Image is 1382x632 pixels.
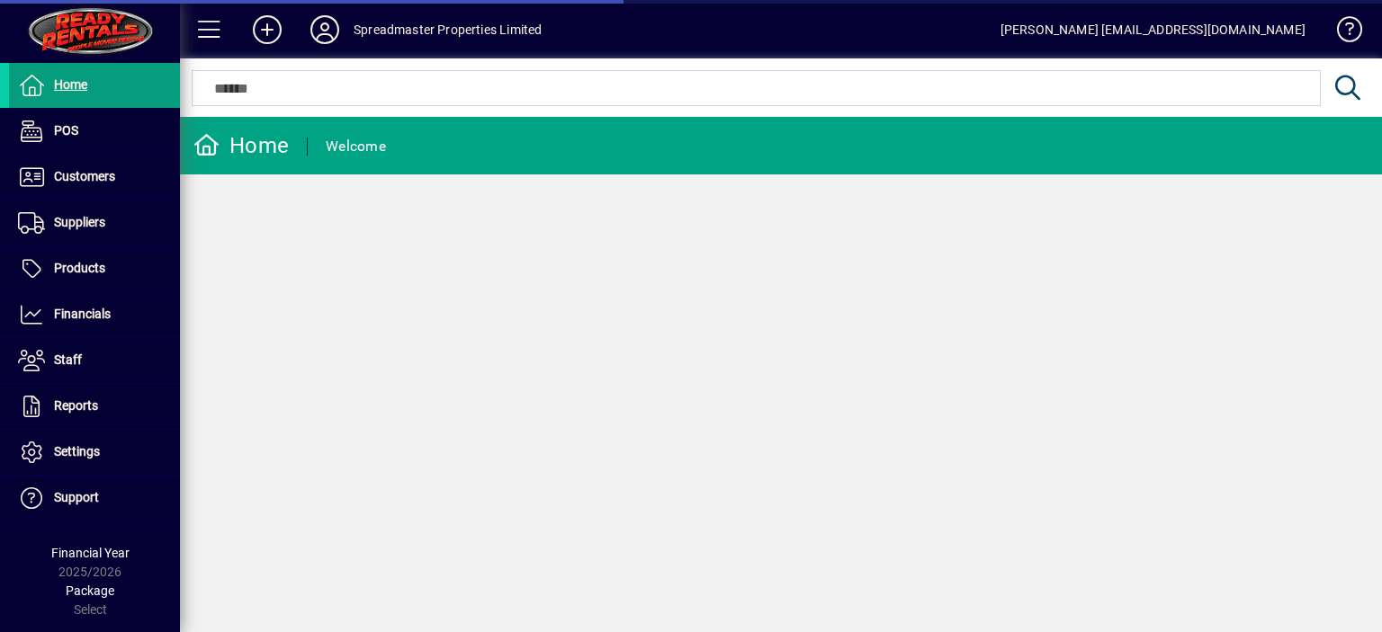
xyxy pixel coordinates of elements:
[1001,15,1306,44] div: [PERSON_NAME] [EMAIL_ADDRESS][DOMAIN_NAME]
[54,490,99,504] span: Support
[326,132,386,161] div: Welcome
[9,384,180,429] a: Reports
[54,261,105,275] span: Products
[54,398,98,413] span: Reports
[54,307,111,321] span: Financials
[54,444,100,458] span: Settings
[54,169,115,183] span: Customers
[66,583,114,598] span: Package
[9,109,180,154] a: POS
[193,131,289,160] div: Home
[9,292,180,337] a: Financials
[51,546,130,560] span: Financial Year
[296,13,354,46] button: Profile
[1324,4,1360,62] a: Knowledge Base
[54,352,82,367] span: Staff
[354,15,542,44] div: Spreadmaster Properties Limited
[9,338,180,383] a: Staff
[238,13,296,46] button: Add
[9,430,180,475] a: Settings
[54,123,78,138] span: POS
[54,215,105,229] span: Suppliers
[9,155,180,200] a: Customers
[54,77,87,92] span: Home
[9,476,180,521] a: Support
[9,246,180,291] a: Products
[9,200,180,245] a: Suppliers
